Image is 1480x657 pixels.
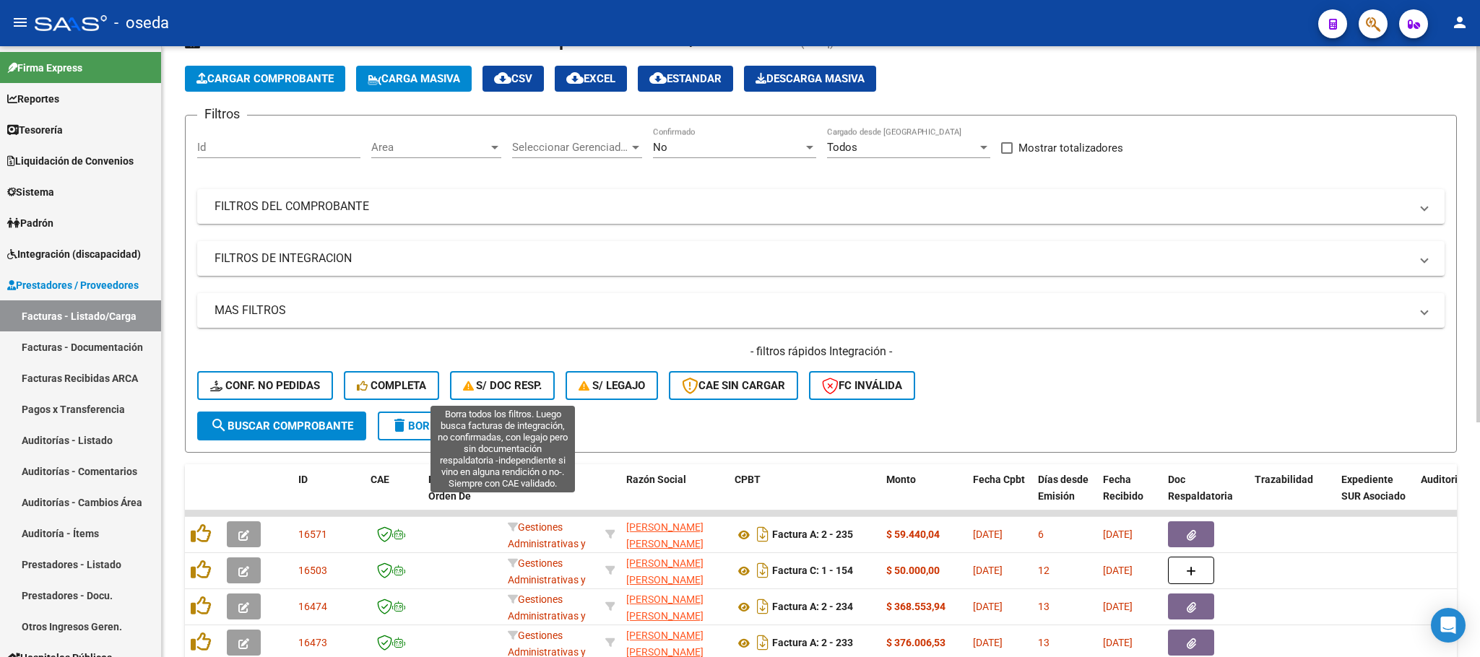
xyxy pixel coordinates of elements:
[772,529,853,541] strong: Factura A: 2 - 235
[210,417,228,434] mat-icon: search
[886,637,945,648] strong: $ 376.006,53
[378,412,508,440] button: Borrar Filtros
[566,371,658,400] button: S/ legajo
[1032,464,1097,528] datatable-header-cell: Días desde Emisión
[579,379,645,392] span: S/ legajo
[682,379,785,392] span: CAE SIN CARGAR
[1103,565,1133,576] span: [DATE]
[1038,637,1050,648] span: 13
[1038,565,1050,576] span: 12
[626,555,723,586] div: 20419179834
[566,72,615,85] span: EXCEL
[1018,139,1123,157] span: Mostrar totalizadores
[753,631,772,654] i: Descargar documento
[669,371,798,400] button: CAE SIN CARGAR
[1103,637,1133,648] span: [DATE]
[215,251,1410,266] mat-panel-title: FILTROS DE INTEGRACION
[344,371,439,400] button: Completa
[886,528,940,540] strong: $ 59.440,04
[886,565,940,576] strong: $ 50.000,00
[197,344,1445,360] h4: - filtros rápidos Integración -
[423,464,502,528] datatable-header-cell: Facturado x Orden De
[298,528,327,540] span: 16571
[626,519,723,549] div: 20204703133
[494,72,532,85] span: CSV
[555,66,627,92] button: EXCEL
[1103,528,1133,540] span: [DATE]
[973,601,1003,612] span: [DATE]
[298,637,327,648] span: 16473
[197,104,247,124] h3: Filtros
[729,464,880,528] datatable-header-cell: CPBT
[114,7,169,39] span: - oseda
[626,474,686,485] span: Razón Social
[1038,528,1044,540] span: 6
[450,371,555,400] button: S/ Doc Resp.
[1103,601,1133,612] span: [DATE]
[508,593,586,638] span: Gestiones Administrativas y Otros
[880,464,967,528] datatable-header-cell: Monto
[197,189,1445,224] mat-expansion-panel-header: FILTROS DEL COMPROBANTE
[772,601,853,613] strong: Factura A: 2 - 234
[620,464,729,528] datatable-header-cell: Razón Social
[298,565,327,576] span: 16503
[12,14,29,31] mat-icon: menu
[772,638,853,649] strong: Factura A: 2 - 233
[967,464,1032,528] datatable-header-cell: Fecha Cpbt
[7,277,139,293] span: Prestadores / Proveedores
[744,66,876,92] app-download-masive: Descarga masiva de comprobantes (adjuntos)
[197,412,366,440] button: Buscar Comprobante
[756,72,865,85] span: Descarga Masiva
[7,246,141,262] span: Integración (discapacidad)
[827,141,857,154] span: Todos
[494,69,511,87] mat-icon: cloud_download
[512,141,629,154] span: Seleccionar Gerenciador
[508,474,529,485] span: Area
[1168,474,1233,502] span: Doc Respaldatoria
[626,591,723,622] div: 20204703133
[215,199,1410,214] mat-panel-title: FILTROS DEL COMPROBANTE
[973,528,1003,540] span: [DATE]
[371,474,389,485] span: CAE
[886,474,916,485] span: Monto
[508,521,586,566] span: Gestiones Administrativas y Otros
[1341,474,1406,502] span: Expediente SUR Asociado
[197,371,333,400] button: Conf. no pedidas
[371,141,488,154] span: Area
[7,184,54,200] span: Sistema
[735,474,761,485] span: CPBT
[1097,464,1162,528] datatable-header-cell: Fecha Recibido
[502,464,600,528] datatable-header-cell: Area
[1103,474,1143,502] span: Fecha Recibido
[7,60,82,76] span: Firma Express
[357,379,426,392] span: Completa
[298,601,327,612] span: 16474
[753,595,772,618] i: Descargar documento
[886,601,945,612] strong: $ 368.553,94
[1255,474,1313,485] span: Trazabilidad
[973,637,1003,648] span: [DATE]
[744,66,876,92] button: Descarga Masiva
[7,215,53,231] span: Padrón
[365,464,423,528] datatable-header-cell: CAE
[566,69,584,87] mat-icon: cloud_download
[210,419,353,432] span: Buscar Comprobante
[653,141,667,154] span: No
[753,559,772,582] i: Descargar documento
[1451,14,1468,31] mat-icon: person
[772,565,853,577] strong: Factura C: 1 - 154
[1336,464,1415,528] datatable-header-cell: Expediente SUR Asociado
[1431,608,1466,643] div: Open Intercom Messenger
[391,419,495,432] span: Borrar Filtros
[196,72,334,85] span: Cargar Comprobante
[973,565,1003,576] span: [DATE]
[482,66,544,92] button: CSV
[298,474,308,485] span: ID
[649,69,667,87] mat-icon: cloud_download
[197,293,1445,328] mat-expansion-panel-header: MAS FILTROS
[7,153,134,169] span: Liquidación de Convenios
[368,72,460,85] span: Carga Masiva
[626,557,704,586] span: [PERSON_NAME] [PERSON_NAME]
[508,557,586,602] span: Gestiones Administrativas y Otros
[391,417,408,434] mat-icon: delete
